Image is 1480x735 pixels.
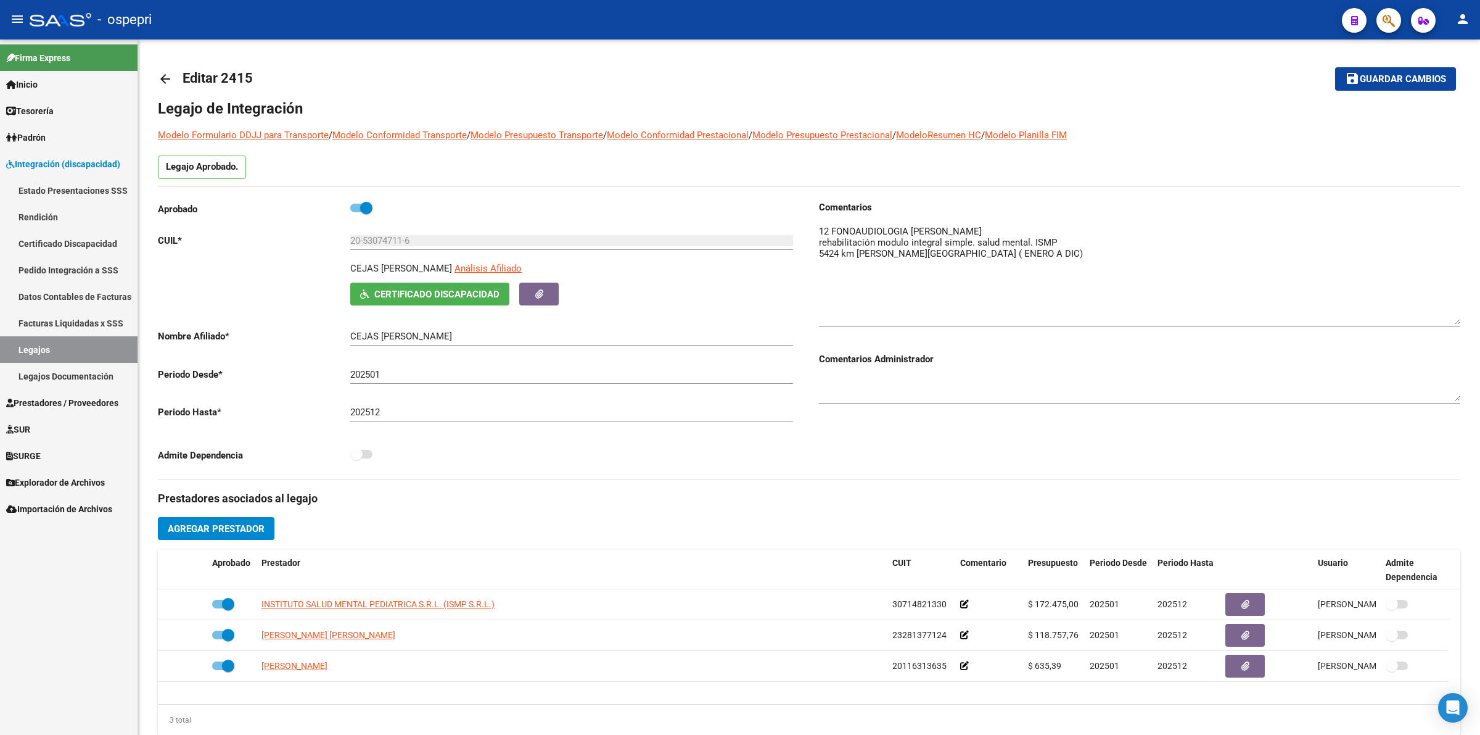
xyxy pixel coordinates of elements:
span: 23281377124 [892,630,947,640]
span: INSTITUTO SALUD MENTAL PEDIATRICA S.R.L. (ISMP S.R.L.) [261,599,495,609]
h1: Legajo de Integración [158,99,1460,118]
span: $ 172.475,00 [1028,599,1079,609]
span: [PERSON_NAME] [DATE] [1318,661,1415,671]
span: Tesorería [6,104,54,118]
div: Open Intercom Messenger [1438,693,1468,723]
datatable-header-cell: Prestador [257,550,887,591]
button: Agregar Prestador [158,517,274,540]
span: Presupuesto [1028,558,1078,568]
a: Modelo Conformidad Transporte [332,130,467,141]
span: Periodo Hasta [1157,558,1214,568]
button: Guardar cambios [1335,67,1456,90]
span: [PERSON_NAME] [261,661,327,671]
mat-icon: menu [10,12,25,27]
span: Importación de Archivos [6,502,112,516]
mat-icon: person [1455,12,1470,27]
mat-icon: arrow_back [158,72,173,86]
p: CEJAS [PERSON_NAME] [350,262,452,275]
datatable-header-cell: Presupuesto [1023,550,1085,591]
span: Inicio [6,78,38,91]
span: Explorador de Archivos [6,476,105,489]
a: Modelo Planilla FIM [985,130,1067,141]
datatable-header-cell: CUIT [887,550,955,591]
span: 202512 [1157,630,1187,640]
span: Certificado Discapacidad [374,289,499,300]
h3: Comentarios Administrador [819,352,1460,366]
p: Admite Dependencia [158,449,350,462]
span: 202501 [1090,599,1119,609]
p: Nombre Afiliado [158,330,350,343]
a: Modelo Presupuesto Transporte [471,130,603,141]
span: Padrón [6,131,46,144]
button: Certificado Discapacidad [350,283,509,305]
h3: Comentarios [819,201,1460,214]
h3: Prestadores asociados al legajo [158,490,1460,507]
datatable-header-cell: Comentario [955,550,1023,591]
span: Aprobado [212,558,250,568]
span: 202512 [1157,661,1187,671]
datatable-header-cell: Admite Dependencia [1381,550,1449,591]
span: Guardar cambios [1360,74,1446,85]
datatable-header-cell: Periodo Hasta [1153,550,1220,591]
span: $ 635,39 [1028,661,1061,671]
span: 202501 [1090,661,1119,671]
a: ModeloResumen HC [896,130,981,141]
span: 20116313635 [892,661,947,671]
span: [PERSON_NAME] [DATE] [1318,630,1415,640]
span: Comentario [960,558,1006,568]
span: Prestador [261,558,300,568]
a: Modelo Conformidad Prestacional [607,130,749,141]
span: 202501 [1090,630,1119,640]
span: SURGE [6,449,41,463]
span: Usuario [1318,558,1348,568]
span: Análisis Afiliado [454,263,522,274]
span: $ 118.757,76 [1028,630,1079,640]
span: - ospepri [97,6,152,33]
p: Periodo Desde [158,368,350,381]
span: SUR [6,423,30,436]
datatable-header-cell: Usuario [1313,550,1381,591]
span: 30714821330 [892,599,947,609]
span: Admite Dependencia [1386,558,1437,582]
datatable-header-cell: Aprobado [207,550,257,591]
span: CUIT [892,558,911,568]
a: Modelo Formulario DDJJ para Transporte [158,130,329,141]
span: Integración (discapacidad) [6,157,120,171]
span: Periodo Desde [1090,558,1147,568]
span: Editar 2415 [183,70,253,86]
a: Modelo Presupuesto Prestacional [752,130,892,141]
p: CUIL [158,234,350,247]
p: Legajo Aprobado. [158,156,246,179]
span: [PERSON_NAME] [DATE] [1318,599,1415,609]
p: Periodo Hasta [158,405,350,419]
p: Aprobado [158,202,350,216]
span: Firma Express [6,51,70,65]
div: 3 total [158,713,191,727]
span: Prestadores / Proveedores [6,396,118,410]
span: [PERSON_NAME] [PERSON_NAME] [261,630,395,640]
datatable-header-cell: Periodo Desde [1085,550,1153,591]
span: 202512 [1157,599,1187,609]
span: Agregar Prestador [168,523,265,534]
mat-icon: save [1345,71,1360,86]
